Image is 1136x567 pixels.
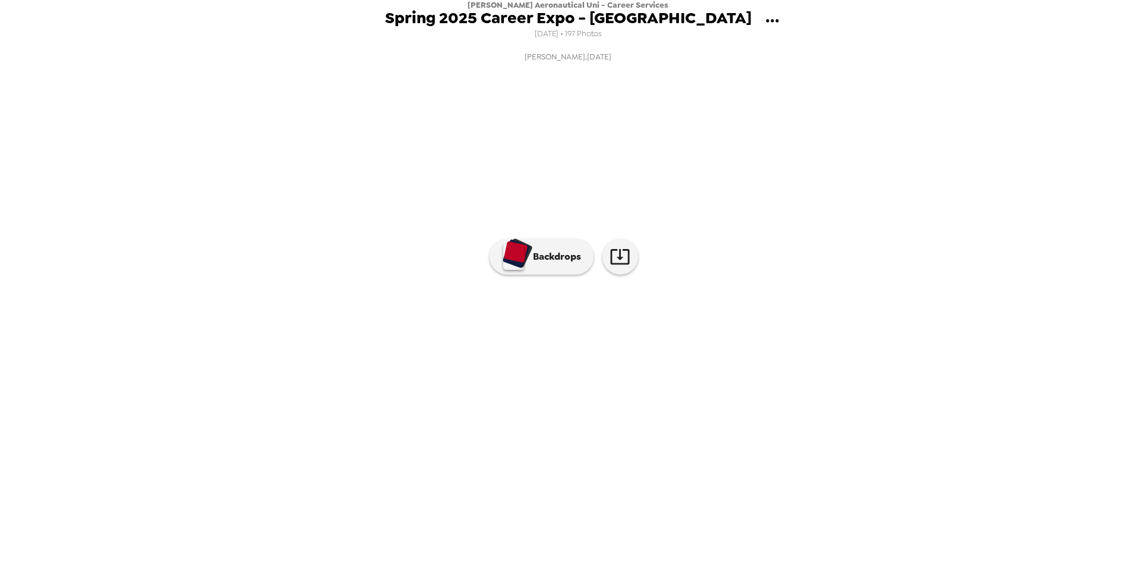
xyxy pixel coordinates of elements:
[449,64,687,81] img: gallery
[385,10,752,26] span: Spring 2025 Career Expo - [GEOGRAPHIC_DATA]
[330,46,806,84] button: [PERSON_NAME],[DATE]
[527,250,581,264] p: Backdrops
[490,239,594,275] button: Backdrops
[619,314,709,376] img: gallery
[523,314,613,376] img: gallery
[525,50,611,64] span: [PERSON_NAME] , [DATE]
[715,314,806,376] img: gallery
[535,26,602,42] span: [DATE] • 197 Photos
[753,2,791,40] button: gallery menu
